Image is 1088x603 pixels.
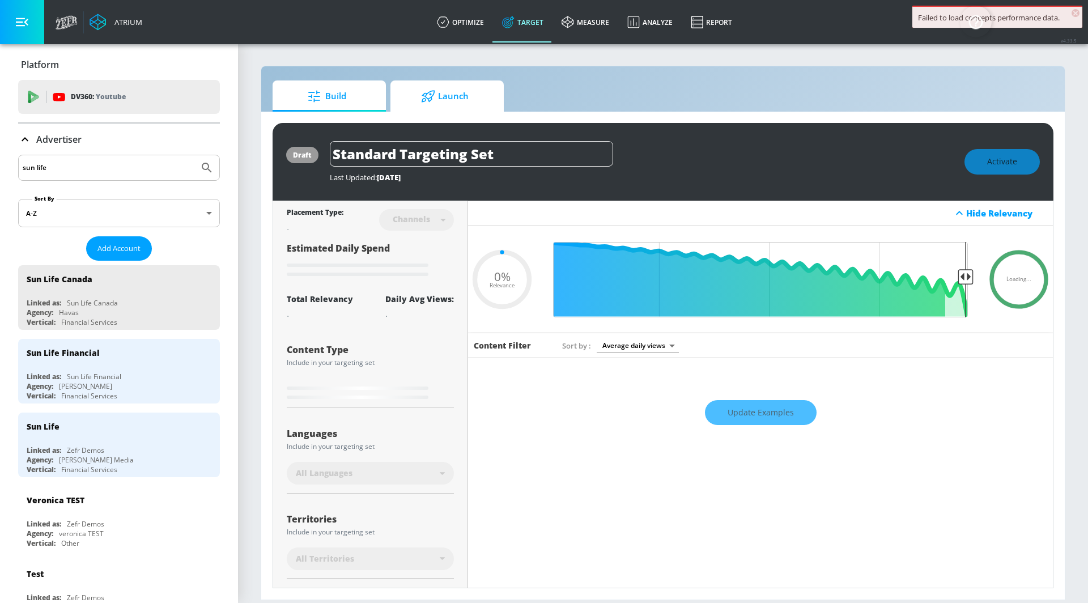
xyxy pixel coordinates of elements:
span: Estimated Daily Spend [287,242,390,254]
div: Agency: [27,529,53,538]
div: Havas [59,308,79,317]
div: Linked as: [27,519,61,529]
div: veronica TEST [59,529,104,538]
span: Build [284,83,370,110]
span: All Languages [296,468,352,479]
div: Failed to load concepts performance data. [918,12,1077,23]
div: Placement Type: [287,207,343,219]
div: draft [293,150,312,160]
div: Atrium [110,17,142,27]
div: Vertical: [27,391,56,401]
div: Sun Life CanadaLinked as:Sun Life CanadaAgency:HavasVertical:Financial Services [18,265,220,330]
div: Sun LifeLinked as:Zefr DemosAgency:[PERSON_NAME] MediaVertical:Financial Services [18,413,220,477]
h6: Content Filter [474,340,531,351]
div: Vertical: [27,538,56,548]
div: Content Type [287,345,454,354]
button: Open Resource Center [960,6,992,37]
div: [PERSON_NAME] Media [59,455,134,465]
span: Launch [402,83,488,110]
div: Territories [287,515,454,524]
a: optimize [428,2,493,43]
div: DV360: Youtube [18,80,220,114]
div: All Languages [287,462,454,485]
div: Test [27,568,44,579]
div: Last Updated: [330,172,953,182]
div: [PERSON_NAME] [59,381,112,391]
div: Agency: [27,455,53,465]
div: A-Z [18,199,220,227]
div: Sun Life Financial [27,347,100,358]
div: Hide Relevancy [468,201,1053,226]
div: Linked as: [27,445,61,455]
div: All Territories [287,547,454,570]
div: Linked as: [27,298,61,308]
div: Daily Avg Views: [385,294,454,304]
div: Estimated Daily Spend [287,242,454,280]
button: Add Account [86,236,152,261]
a: Report [682,2,741,43]
div: Total Relevancy [287,294,353,304]
div: Sun Life Canada [67,298,118,308]
div: Agency: [27,381,53,391]
div: Agency: [27,308,53,317]
div: Languages [287,429,454,438]
div: Sun Life FinancialLinked as:Sun Life FinancialAgency:[PERSON_NAME]Vertical:Financial Services [18,339,220,404]
input: Final Threshold [547,242,974,317]
div: Financial Services [61,391,117,401]
p: Youtube [96,91,126,103]
div: Zefr Demos [67,593,104,602]
div: Zefr Demos [67,519,104,529]
span: Add Account [97,242,141,255]
span: All Territories [296,553,354,564]
span: Relevance [490,282,515,288]
span: Loading... [1006,277,1031,282]
div: Veronica TESTLinked as:Zefr DemosAgency:veronica TESTVertical:Other [18,486,220,551]
a: Analyze [618,2,682,43]
span: v 4.33.5 [1061,37,1077,44]
div: Vertical: [27,317,56,327]
button: Submit Search [194,155,219,180]
div: Average daily views [597,338,679,353]
div: Veronica TEST [27,495,84,506]
div: Linked as: [27,372,61,381]
div: Other [61,538,79,548]
div: Include in your targeting set [287,359,454,366]
a: Atrium [90,14,142,31]
label: Sort By [32,195,57,202]
input: Search by name [23,160,194,175]
a: measure [552,2,618,43]
div: Sun Life Canada [27,274,92,284]
p: DV360: [71,91,126,103]
div: Sun Life [27,421,59,432]
span: [DATE] [377,172,401,182]
div: Vertical: [27,465,56,474]
div: Advertiser [18,124,220,155]
div: Hide Relevancy [966,207,1047,219]
div: Include in your targeting set [287,529,454,536]
a: Target [493,2,552,43]
div: Zefr Demos [67,445,104,455]
div: Platform [18,49,220,80]
div: Channels [387,214,436,224]
div: Financial Services [61,317,117,327]
div: Include in your targeting set [287,443,454,450]
span: Sort by [562,341,591,351]
div: Linked as: [27,593,61,602]
p: Platform [21,58,59,71]
p: Advertiser [36,133,82,146]
div: Financial Services [61,465,117,474]
div: Sun Life Financial [67,372,121,381]
span: × [1072,9,1079,17]
span: 0% [494,271,511,283]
